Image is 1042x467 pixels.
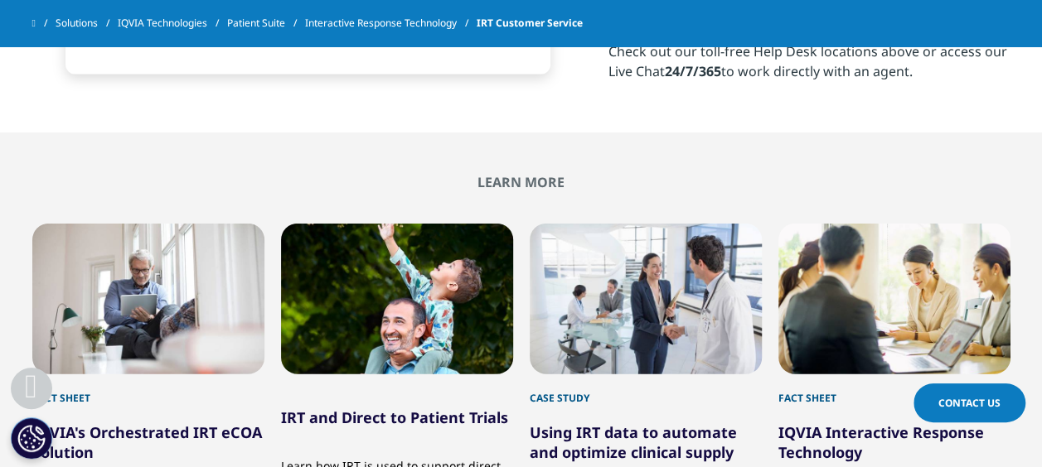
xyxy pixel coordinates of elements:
[118,8,227,38] a: IQVIA Technologies
[56,8,118,38] a: Solutions
[32,174,1010,190] h2: Learn More
[11,417,52,459] button: Cookies Settings
[530,374,762,406] div: Case Study
[227,8,305,38] a: Patient Suite
[665,62,721,80] strong: 24/7/365
[914,383,1025,422] a: Contact Us
[477,8,583,38] span: IRT Customer Service
[530,422,737,462] a: Using IRT data to automate and optimize clinical supply
[305,8,477,38] a: Interactive Response Technology
[281,407,508,427] a: IRT and Direct to Patient Trials
[778,422,984,462] a: IQVIA Interactive Response Technology
[32,374,264,406] div: Fact Sheet
[938,396,1001,410] span: Contact Us
[608,41,1010,91] p: Check out our toll-free Help Desk locations above or access our Live Chat to work directly with a...
[32,422,262,462] a: IQVIA's Orchestrated IRT eCOA Solution
[778,374,1010,406] div: Fact Sheet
